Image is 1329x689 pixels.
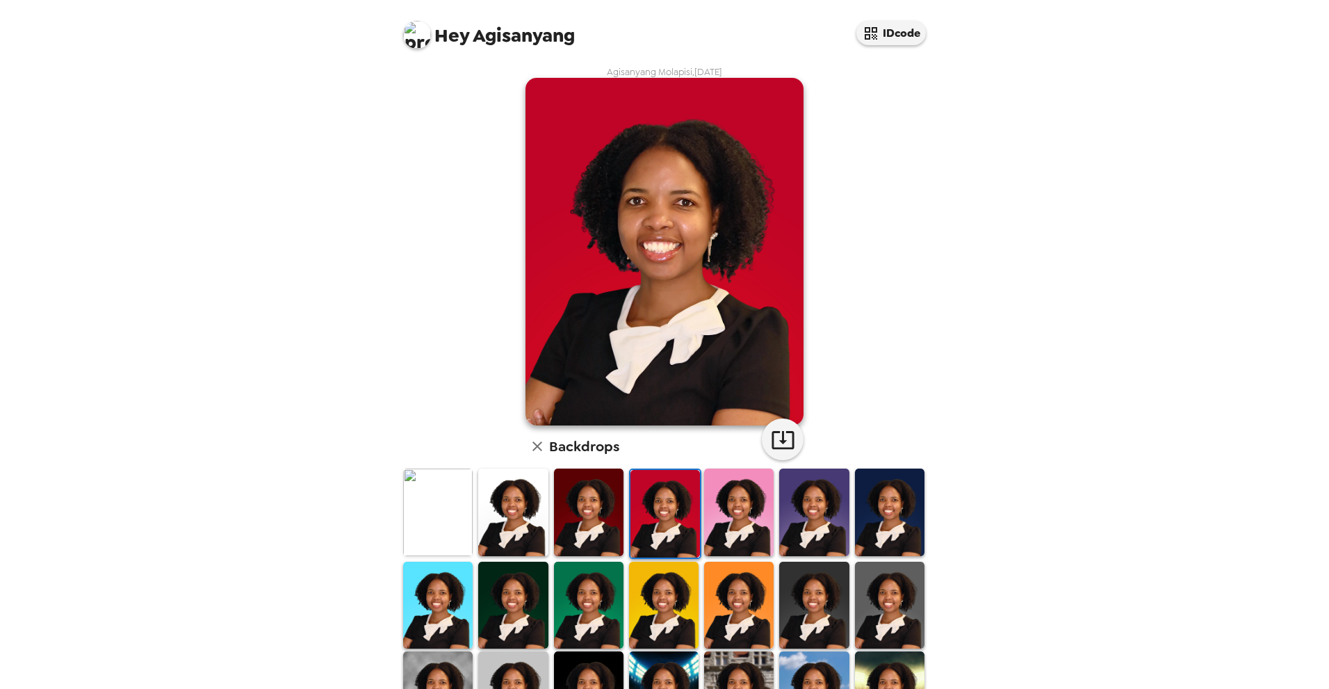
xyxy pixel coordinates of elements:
[549,435,619,457] h6: Backdrops
[525,78,804,425] img: user
[434,23,469,48] span: Hey
[403,469,473,556] img: Original
[607,66,722,78] span: Agisanyang Molapisi , [DATE]
[856,21,926,45] button: IDcode
[403,21,431,49] img: profile pic
[403,14,575,45] span: Agisanyang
